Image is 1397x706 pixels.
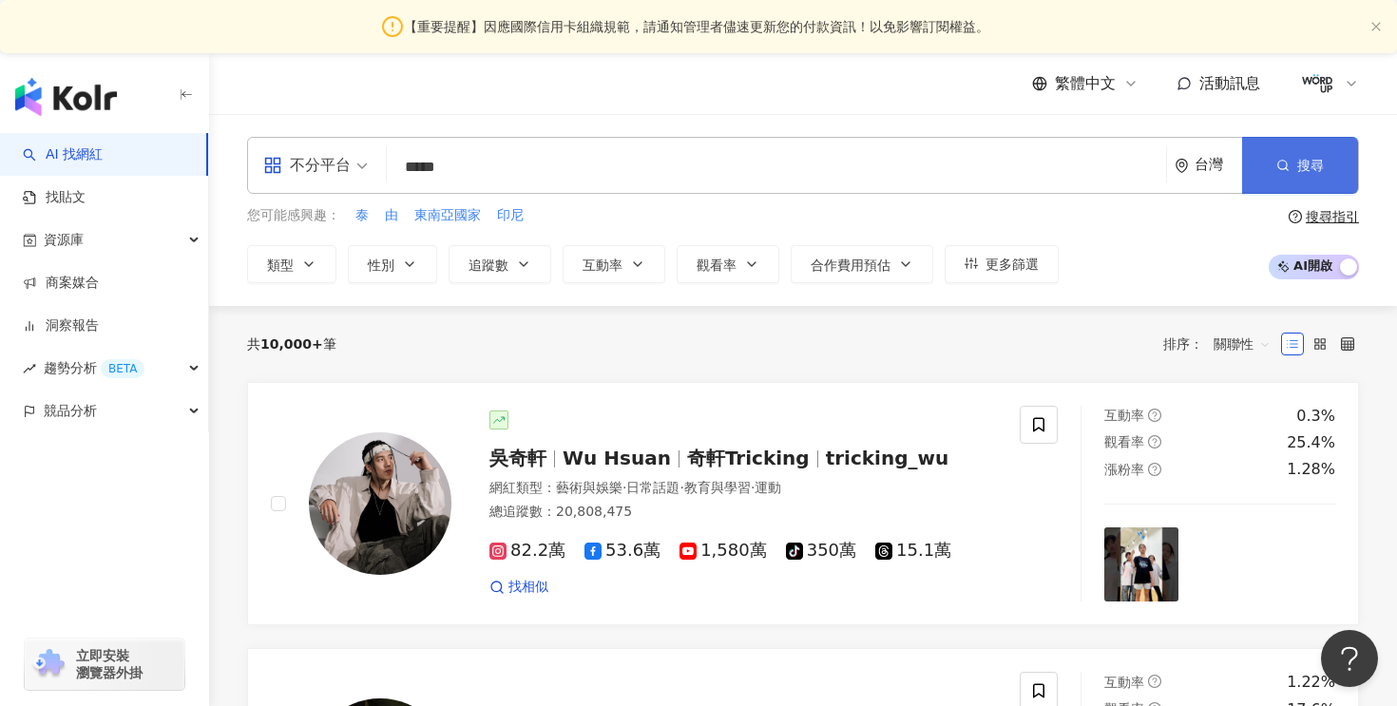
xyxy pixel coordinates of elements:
span: 更多篩選 [986,257,1039,272]
span: 性別 [368,258,394,273]
span: question-circle [1289,210,1302,223]
button: 合作費用預估 [791,245,933,283]
span: appstore [263,156,282,175]
iframe: Help Scout Beacon - Open [1321,630,1378,687]
button: 更多篩選 [945,245,1059,283]
img: post-image [1182,527,1256,601]
span: 追蹤數 [469,258,508,273]
img: logo [15,78,117,116]
div: 網紅類型 ： [489,479,997,498]
div: 1.28% [1287,459,1335,480]
span: question-circle [1148,409,1161,422]
a: KOL Avatar吳奇軒Wu Hsuan奇軒Trickingtricking_wu網紅類型：藝術與娛樂·日常話題·教育與學習·運動總追蹤數：20,808,47582.2萬53.6萬1,580萬... [247,382,1359,626]
span: 觀看率 [697,258,737,273]
div: 總追蹤數 ： 20,808,475 [489,503,997,522]
span: 關聯性 [1214,329,1271,359]
span: 趨勢分析 [44,347,144,390]
a: searchAI 找網紅 [23,145,103,164]
span: · [679,480,683,495]
img: post-image [1104,527,1178,601]
span: 搜尋 [1297,158,1324,173]
button: 追蹤數 [449,245,551,283]
span: 立即安裝 瀏覽器外掛 [76,647,143,681]
span: 互動率 [1104,408,1144,423]
span: 找相似 [508,578,548,597]
span: 教育與學習 [684,480,751,495]
span: close [1370,21,1382,32]
span: 運動 [755,480,781,495]
button: 類型 [247,245,336,283]
span: question-circle [1148,463,1161,476]
span: 合作費用預估 [811,258,890,273]
span: question-circle [1148,675,1161,688]
span: · [622,480,626,495]
button: 由 [384,205,399,226]
span: question-circle [1148,435,1161,448]
button: 印尼 [496,205,525,226]
a: 找相似 [489,578,548,597]
span: 互動率 [583,258,622,273]
span: 東南亞國家 [414,206,481,225]
button: 搜尋 [1242,137,1358,194]
button: 觀看率 [677,245,779,283]
div: 台灣 [1195,157,1242,173]
div: 25.4% [1287,432,1335,453]
div: 不分平台 [263,150,351,181]
div: BETA [101,359,144,378]
a: 商案媒合 [23,274,99,293]
span: 競品分析 [44,390,97,432]
span: 日常話題 [626,480,679,495]
a: 洞察報告 [23,316,99,335]
span: 吳奇軒 [489,447,546,469]
span: 53.6萬 [584,541,660,561]
div: 1.22% [1287,672,1335,693]
span: 82.2萬 [489,541,565,561]
img: wordup%20logo.jpg [1299,66,1335,102]
div: 共 筆 [247,336,336,352]
button: close [1370,21,1382,33]
span: 【重要提醒】因應國際信用卡組織規範，請通知管理者儘速更新您的付款資訊！以免影響訂閱權益。 [404,16,989,37]
span: 觀看率 [1104,434,1144,449]
a: 找貼文 [23,188,86,207]
span: tricking_wu [826,447,949,469]
span: 類型 [267,258,294,273]
span: · [751,480,755,495]
span: 350萬 [786,541,856,561]
span: 由 [385,206,398,225]
button: 泰 [354,205,370,226]
div: 0.3% [1296,406,1335,427]
span: 1,580萬 [679,541,767,561]
span: 資源庫 [44,219,84,261]
div: 排序： [1163,329,1281,359]
span: 您可能感興趣： [247,206,340,225]
button: 互動率 [563,245,665,283]
span: 活動訊息 [1199,74,1260,92]
button: 性別 [348,245,437,283]
span: 10,000+ [260,336,323,352]
span: rise [23,362,36,375]
span: 15.1萬 [875,541,951,561]
span: 繁體中文 [1055,73,1116,94]
img: KOL Avatar [309,432,451,575]
a: chrome extension立即安裝 瀏覽器外掛 [25,639,184,690]
span: 藝術與娛樂 [556,480,622,495]
span: Wu Hsuan [563,447,671,469]
img: post-image [1261,527,1335,601]
span: 印尼 [497,206,524,225]
span: environment [1175,159,1189,173]
img: chrome extension [30,649,67,679]
span: 互動率 [1104,675,1144,690]
span: 泰 [355,206,369,225]
div: 搜尋指引 [1306,209,1359,224]
span: 奇軒Tricking [687,447,810,469]
button: 東南亞國家 [413,205,482,226]
span: 漲粉率 [1104,462,1144,477]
